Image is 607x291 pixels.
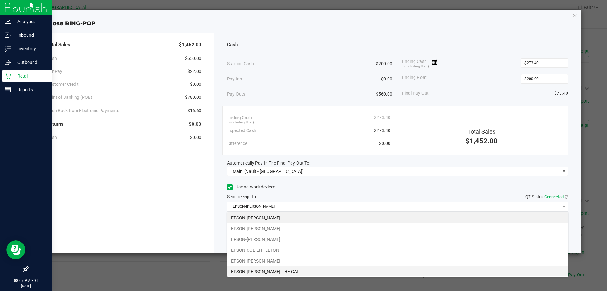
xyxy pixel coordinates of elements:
[544,194,564,199] span: Connected
[233,169,242,174] span: Main
[47,81,79,88] span: Customer Credit
[227,114,252,121] span: Ending Cash
[465,137,498,145] span: $1,452.00
[189,121,201,128] span: $0.00
[31,19,581,28] div: Close RING-POP
[47,117,201,131] div: Returns
[381,76,392,82] span: $0.00
[11,18,49,25] p: Analytics
[186,107,201,114] span: -$16.60
[179,41,201,48] span: $1,452.00
[525,194,568,199] span: QZ Status:
[187,68,201,75] span: $22.00
[468,128,495,135] span: Total Sales
[227,41,238,48] span: Cash
[227,127,256,134] span: Expected Cash
[5,18,11,25] inline-svg: Analytics
[374,127,390,134] span: $273.40
[227,140,247,147] span: Difference
[11,59,49,66] p: Outbound
[227,76,242,82] span: Pay-Ins
[227,91,245,98] span: Pay-Outs
[227,266,568,277] li: EPSON-[PERSON_NAME]-THE-CAT
[229,120,254,125] span: (including float)
[227,60,254,67] span: Starting Cash
[404,64,429,69] span: (including float)
[227,202,560,211] span: EPSON-[PERSON_NAME]
[11,86,49,93] p: Reports
[47,94,92,101] span: Point of Banking (POB)
[227,184,275,190] label: Use network devices
[402,58,438,68] span: Ending Cash
[374,114,390,121] span: $273.40
[227,223,568,234] li: EPSON-[PERSON_NAME]
[376,91,392,98] span: $560.00
[47,107,119,114] span: Cash Back from Electronic Payments
[227,194,257,199] span: Send receipt to:
[185,94,201,101] span: $780.00
[379,140,390,147] span: $0.00
[402,74,427,84] span: Ending Float
[5,46,11,52] inline-svg: Inventory
[227,256,568,266] li: EPSON-[PERSON_NAME]
[227,161,310,166] span: Automatically Pay-In The Final Pay-Out To:
[47,68,62,75] span: CanPay
[47,41,70,48] span: Total Sales
[244,169,304,174] span: (Vault - [GEOGRAPHIC_DATA])
[11,45,49,53] p: Inventory
[11,31,49,39] p: Inbound
[554,90,568,97] span: $73.40
[185,55,201,62] span: $650.00
[5,32,11,38] inline-svg: Inbound
[190,134,201,141] span: $0.00
[227,212,568,223] li: EPSON-[PERSON_NAME]
[5,86,11,93] inline-svg: Reports
[5,59,11,66] inline-svg: Outbound
[376,60,392,67] span: $200.00
[227,245,568,256] li: EPSON-COL-LITTLETON
[402,90,429,97] span: Final Pay-Out
[190,81,201,88] span: $0.00
[5,73,11,79] inline-svg: Retail
[6,240,25,259] iframe: Resource center
[3,278,49,283] p: 08:07 PM EDT
[11,72,49,80] p: Retail
[3,283,49,288] p: [DATE]
[227,234,568,245] li: EPSON-[PERSON_NAME]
